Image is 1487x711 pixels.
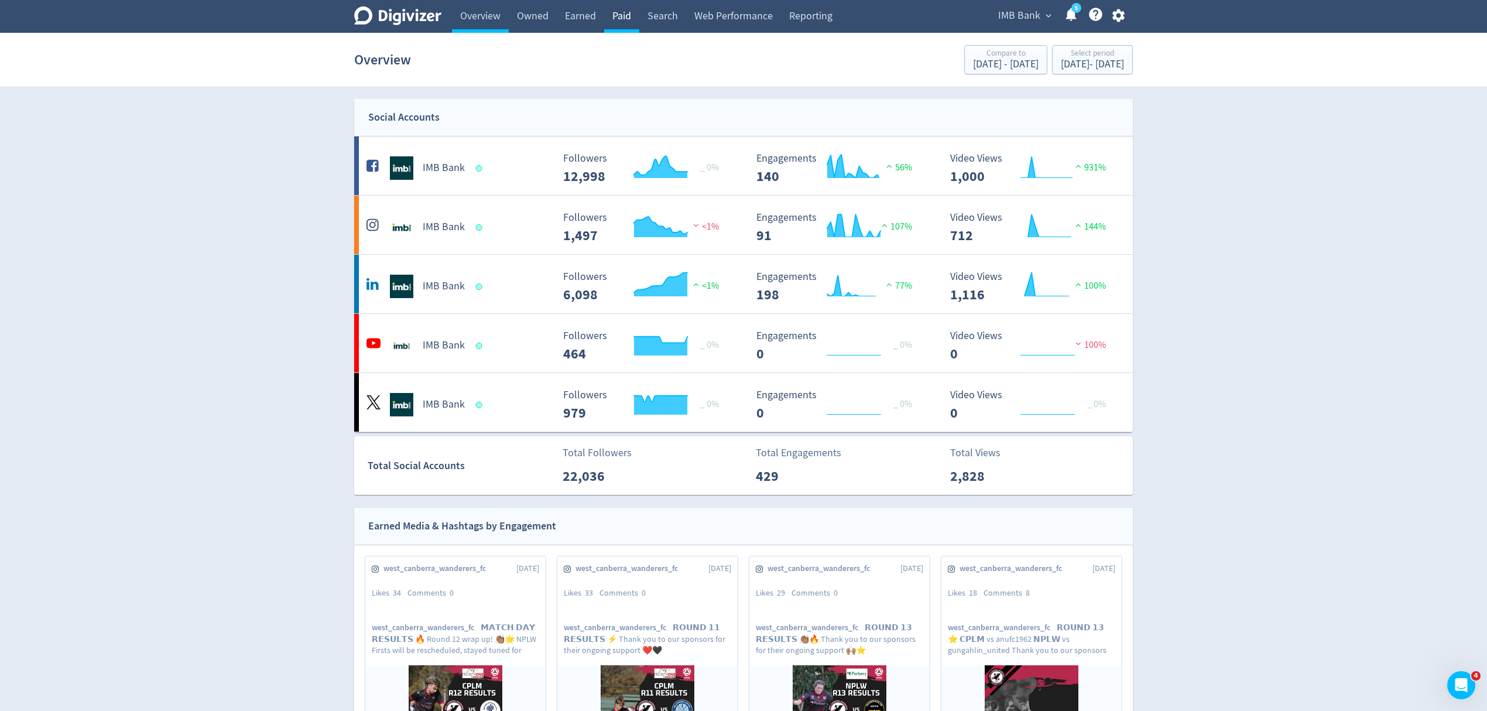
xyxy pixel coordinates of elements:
span: <1% [690,221,719,233]
a: 5 [1071,3,1081,13]
span: 77% [883,280,912,292]
p: Total Views [950,445,1017,461]
svg: Video Views 1,116 [944,271,1120,302]
button: Select period[DATE]- [DATE] [1052,45,1133,74]
svg: Engagements 0 [751,330,926,361]
p: 𝗠𝗔𝗧𝗖𝗛 𝗗𝗔𝗬 𝗥𝗘𝗦𝗨𝗟𝗧𝗦 🔥 Round 12 wrap up! 👏🏽🌟 NPLW Firsts will be rescheduled, stayed tuned for detai... [372,622,539,655]
span: 34 [393,587,401,598]
span: Data last synced: 11 Aug 2025, 10:02am (AEST) [476,402,486,408]
svg: Followers --- [557,212,733,243]
h1: Overview [354,41,411,78]
iframe: Intercom live chat [1447,671,1475,699]
span: 18 [969,587,977,598]
p: 22,036 [563,466,630,487]
div: Likes [756,587,792,599]
a: IMB Bank undefinedIMB Bank Followers --- Followers 12,998 _ 0% Engagements 140 Engagements 140 56... [354,136,1133,195]
span: 144% [1073,221,1106,233]
a: IMB Bank undefinedIMB Bank Followers --- Followers 464 _ 0% Engagements 0 Engagements 0 _ 0% Vide... [354,314,1133,372]
img: IMB Bank undefined [390,216,413,239]
span: [DATE] [900,563,923,575]
span: 33 [585,587,593,598]
div: Compare to [973,49,1039,59]
img: positive-performance.svg [690,280,702,289]
svg: Followers --- [557,330,733,361]
div: Likes [372,587,407,599]
span: 0 [642,587,646,598]
span: west_canberra_wanderers_fc [564,622,673,633]
img: positive-performance.svg [1073,221,1084,230]
h5: IMB Bank [423,398,465,412]
img: positive-performance.svg [879,221,890,230]
div: Comments [599,587,652,599]
span: IMB Bank [998,6,1040,25]
a: IMB Bank undefinedIMB Bank Followers --- _ 0% Followers 979 Engagements 0 Engagements 0 _ 0% Vide... [354,373,1133,432]
h5: IMB Bank [423,339,465,353]
img: positive-performance.svg [883,162,895,170]
div: Social Accounts [368,109,440,126]
span: 8 [1026,587,1030,598]
img: IMB Bank undefined [390,334,413,357]
text: 5 [1075,4,1078,12]
span: Data last synced: 11 Aug 2025, 10:01pm (AEST) [476,283,486,290]
span: west_canberra_wanderers_fc [948,622,1057,633]
div: Likes [564,587,599,599]
div: Likes [948,587,984,599]
span: west_canberra_wanderers_fc [372,622,481,633]
div: Comments [407,587,460,599]
span: west_canberra_wanderers_fc [960,563,1068,575]
svg: Video Views 712 [944,212,1120,243]
p: 429 [756,466,823,487]
p: 𝗥𝗢𝗨𝗡𝗗 𝟭𝟭 𝗥𝗘𝗦𝗨𝗟𝗧𝗦 ⚡️ Thank you to our sponsors for their ongoing support ❤️🖤 canberrasoutherncross... [564,622,731,655]
svg: Video Views 0 [944,389,1120,421]
h5: IMB Bank [423,161,465,175]
img: positive-performance.svg [1073,280,1084,289]
span: 0 [450,587,454,598]
img: IMB Bank undefined [390,393,413,416]
p: 2,828 [950,466,1017,487]
span: <1% [690,280,719,292]
div: Comments [792,587,844,599]
img: negative-performance.svg [690,221,702,230]
div: Select period [1061,49,1124,59]
div: Comments [984,587,1036,599]
svg: Engagements 91 [751,212,926,243]
img: negative-performance.svg [1073,339,1084,348]
p: 𝗥𝗢𝗨𝗡𝗗 𝟭𝟯 𝗥𝗘𝗦𝗨𝗟𝗧𝗦 👏🏽🔥 Thank you to our sponsors for their ongoing support 🙌🏽⭐️ canberrasoutherncro... [756,622,923,655]
a: IMB Bank undefinedIMB Bank Followers --- Followers 6,098 <1% Engagements 198 Engagements 198 77% ... [354,255,1133,313]
svg: Followers --- [557,389,733,421]
span: 100% [1073,280,1106,292]
div: Total Social Accounts [368,457,554,474]
span: Data last synced: 11 Aug 2025, 4:02pm (AEST) [476,224,486,231]
span: [DATE] [516,563,539,575]
span: 29 [777,587,785,598]
img: positive-performance.svg [1073,162,1084,170]
img: IMB Bank undefined [390,156,413,180]
span: expand_more [1043,11,1054,21]
p: Total Engagements [756,445,841,461]
a: IMB Bank undefinedIMB Bank Followers --- Followers 1,497 <1% Engagements 91 Engagements 91 107% V... [354,196,1133,254]
svg: Engagements 198 [751,271,926,302]
span: 0 [834,587,838,598]
button: IMB Bank [994,6,1054,25]
div: [DATE] - [DATE] [973,59,1039,70]
span: Data last synced: 12 Aug 2025, 12:01am (AEST) [476,165,486,172]
p: Total Followers [563,445,632,461]
span: _ 0% [893,339,912,351]
svg: Engagements 140 [751,153,926,184]
span: _ 0% [1087,398,1106,410]
svg: Followers --- [557,271,733,302]
img: positive-performance.svg [883,280,895,289]
span: west_canberra_wanderers_fc [756,622,865,633]
span: [DATE] [1092,563,1115,575]
div: [DATE] - [DATE] [1061,59,1124,70]
span: _ 0% [700,398,719,410]
svg: Video Views 1,000 [944,153,1120,184]
span: west_canberra_wanderers_fc [768,563,876,575]
button: Compare to[DATE] - [DATE] [964,45,1047,74]
span: _ 0% [893,398,912,410]
svg: Followers --- [557,153,733,184]
span: 100% [1073,339,1106,351]
img: IMB Bank undefined [390,275,413,298]
span: Data last synced: 11 Aug 2025, 7:01pm (AEST) [476,343,486,349]
span: _ 0% [700,339,719,351]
